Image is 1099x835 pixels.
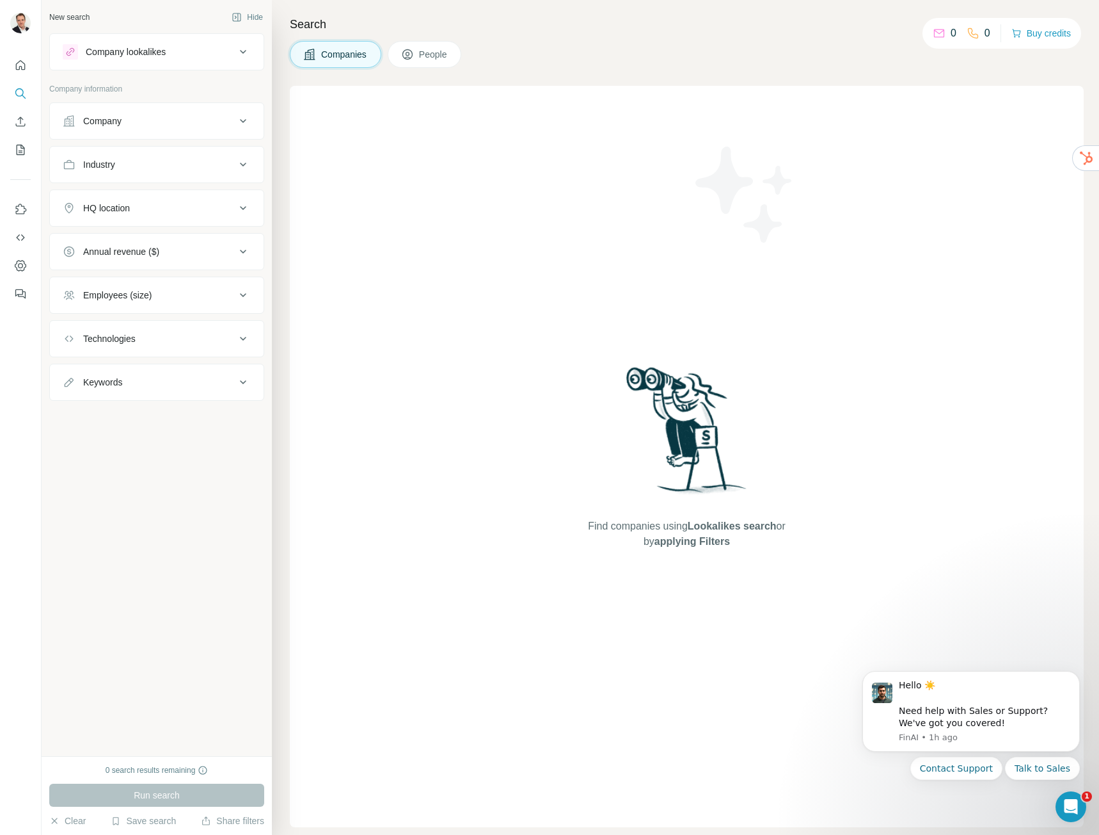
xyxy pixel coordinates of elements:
button: Share filters [201,815,264,827]
button: Company lookalikes [50,36,264,67]
button: Industry [50,149,264,180]
button: Employees (size) [50,280,264,311]
span: 1 [1082,791,1092,802]
span: People [419,48,448,61]
button: Search [10,82,31,105]
div: Industry [83,158,115,171]
div: Annual revenue ($) [83,245,159,258]
div: 0 search results remaining [106,765,209,776]
h4: Search [290,15,1084,33]
span: Lookalikes search [688,521,777,531]
button: Dashboard [10,254,31,277]
p: Company information [49,83,264,95]
span: applying Filters [654,536,730,547]
button: My lists [10,138,31,161]
div: HQ location [83,202,130,215]
div: Company [83,115,122,127]
button: Keywords [50,367,264,398]
button: Use Surfe on LinkedIn [10,198,31,221]
div: Company lookalikes [86,45,166,58]
p: 0 [951,26,956,41]
button: Hide [223,8,272,27]
button: Quick start [10,54,31,77]
img: Surfe Illustration - Woman searching with binoculars [621,364,754,507]
button: Use Surfe API [10,226,31,249]
button: Save search [111,815,176,827]
img: Surfe Illustration - Stars [687,137,802,252]
div: Employees (size) [83,289,152,302]
button: Feedback [10,282,31,305]
div: New search [49,12,90,23]
iframe: Intercom notifications message [843,655,1099,829]
button: Annual revenue ($) [50,236,264,267]
button: Enrich CSV [10,110,31,133]
iframe: Intercom live chat [1056,791,1086,822]
span: Companies [321,48,368,61]
img: Avatar [10,13,31,33]
button: Company [50,106,264,136]
div: Technologies [83,332,136,345]
button: HQ location [50,193,264,223]
span: Find companies using or by [584,519,789,549]
div: Keywords [83,376,122,389]
button: Buy credits [1011,24,1071,42]
p: 0 [984,26,990,41]
button: Technologies [50,323,264,354]
button: Clear [49,815,86,827]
